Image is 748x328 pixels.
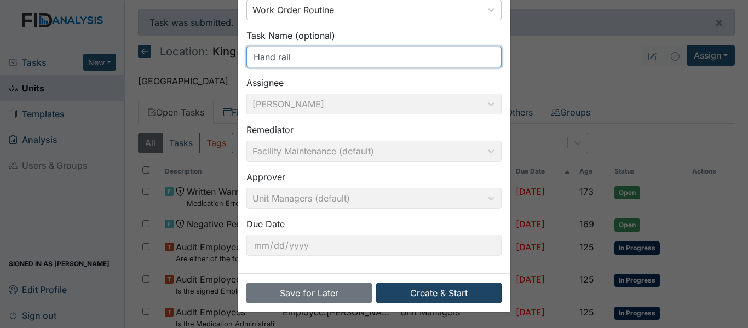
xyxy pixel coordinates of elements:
[252,3,334,16] div: Work Order Routine
[246,283,372,303] button: Save for Later
[246,29,335,42] label: Task Name (optional)
[376,283,502,303] button: Create & Start
[246,76,284,89] label: Assignee
[246,170,285,183] label: Approver
[246,123,294,136] label: Remediator
[246,217,285,231] label: Due Date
